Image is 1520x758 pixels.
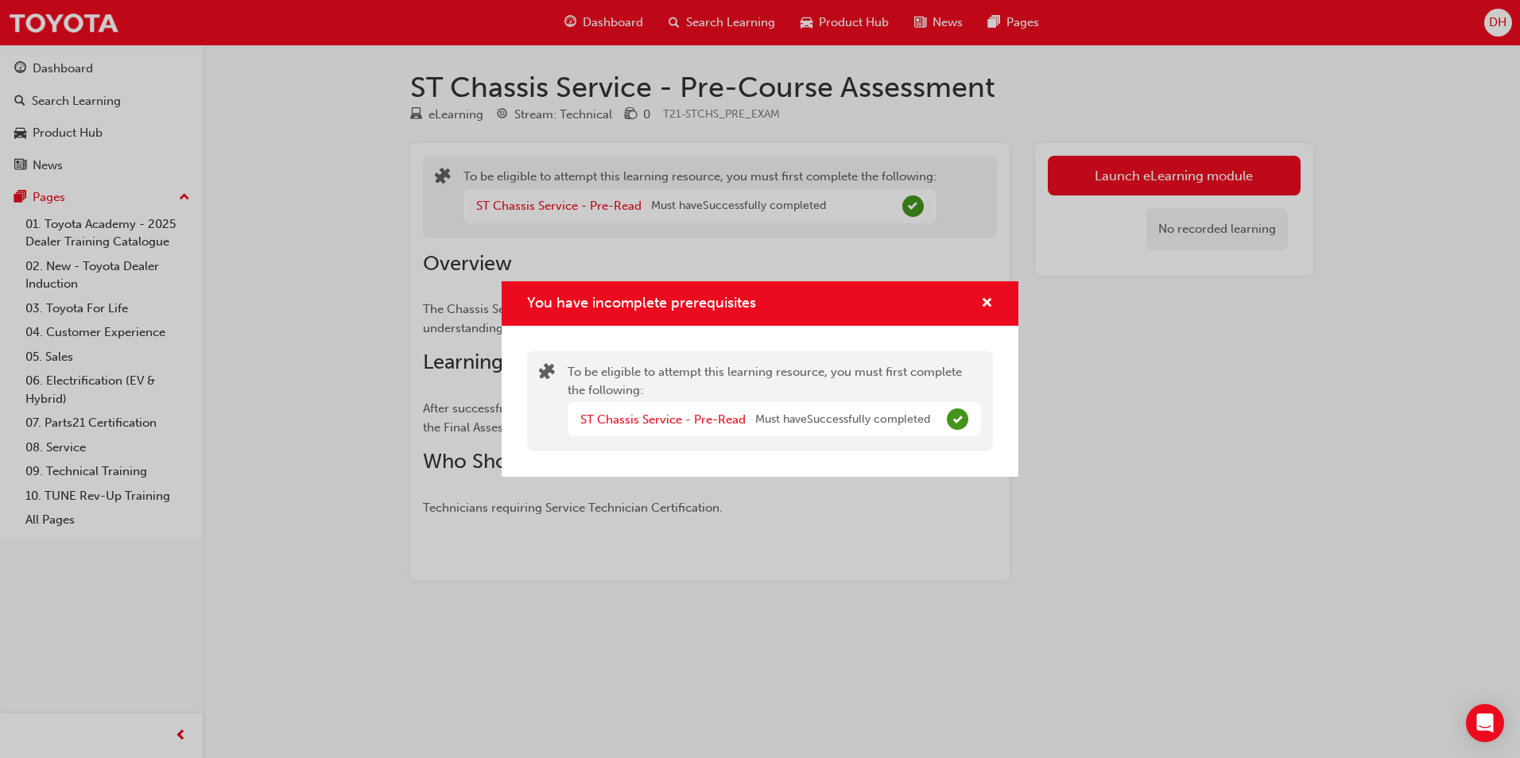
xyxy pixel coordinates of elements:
[580,412,746,427] a: ST Chassis Service - Pre-Read
[527,294,756,311] span: You have incomplete prerequisites
[539,365,555,383] span: puzzle-icon
[981,297,993,311] span: cross-icon
[1466,704,1504,742] div: Open Intercom Messenger
[568,363,981,439] div: To be eligible to attempt this learning resource, you must first complete the following:
[755,411,930,429] span: Must have Successfully completed
[502,281,1018,478] div: You have incomplete prerequisites
[947,408,968,430] span: Complete
[981,294,993,314] button: cross-icon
